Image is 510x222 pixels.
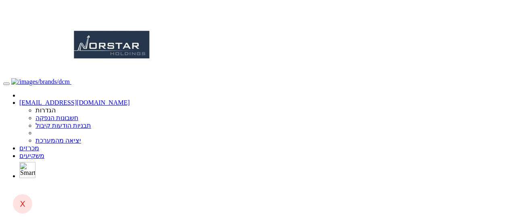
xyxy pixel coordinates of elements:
li: הגדרות [35,106,507,114]
a: משקיעים [19,152,44,159]
a: חשבונות הנפקה [35,114,78,121]
span: X [20,199,25,209]
a: תבניות הודעות קיבול [35,122,91,129]
img: /images/brands/dcm [11,78,70,85]
a: [EMAIL_ADDRESS][DOMAIN_NAME] [19,99,130,106]
a: מכרזים [19,145,39,151]
img: Auction Logo [71,3,152,84]
a: יציאה מהמערכת [35,137,81,144]
img: SmartBull Logo [19,162,35,178]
